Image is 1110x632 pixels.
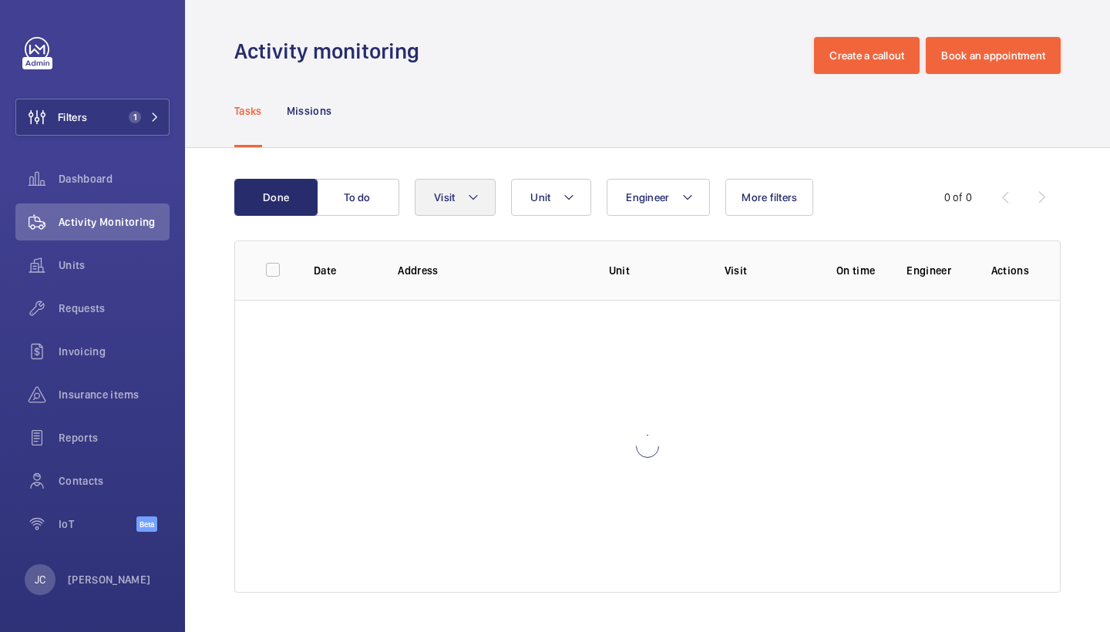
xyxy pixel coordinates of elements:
p: Missions [287,103,332,119]
button: Filters1 [15,99,170,136]
span: Units [59,257,170,273]
button: To do [316,179,399,216]
button: Create a callout [814,37,920,74]
p: JC [35,572,45,587]
span: More filters [742,191,797,203]
span: IoT [59,516,136,532]
button: Visit [415,179,496,216]
h1: Activity monitoring [234,37,429,66]
button: More filters [725,179,813,216]
span: Unit [530,191,550,203]
span: Contacts [59,473,170,489]
span: Beta [136,516,157,532]
span: Reports [59,430,170,445]
div: 0 of 0 [944,190,972,205]
p: On time [829,263,882,278]
p: Visit [725,263,806,278]
p: Engineer [906,263,966,278]
p: Address [398,263,584,278]
button: Engineer [607,179,710,216]
span: Activity Monitoring [59,214,170,230]
span: Engineer [626,191,669,203]
span: Invoicing [59,344,170,359]
span: Requests [59,301,170,316]
p: Tasks [234,103,262,119]
span: Insurance items [59,387,170,402]
span: Dashboard [59,171,170,187]
p: Actions [991,263,1029,278]
p: Unit [609,263,700,278]
span: Visit [434,191,455,203]
span: Filters [58,109,87,125]
p: [PERSON_NAME] [68,572,151,587]
button: Done [234,179,318,216]
button: Unit [511,179,591,216]
span: 1 [129,111,141,123]
p: Date [314,263,373,278]
button: Book an appointment [926,37,1061,74]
